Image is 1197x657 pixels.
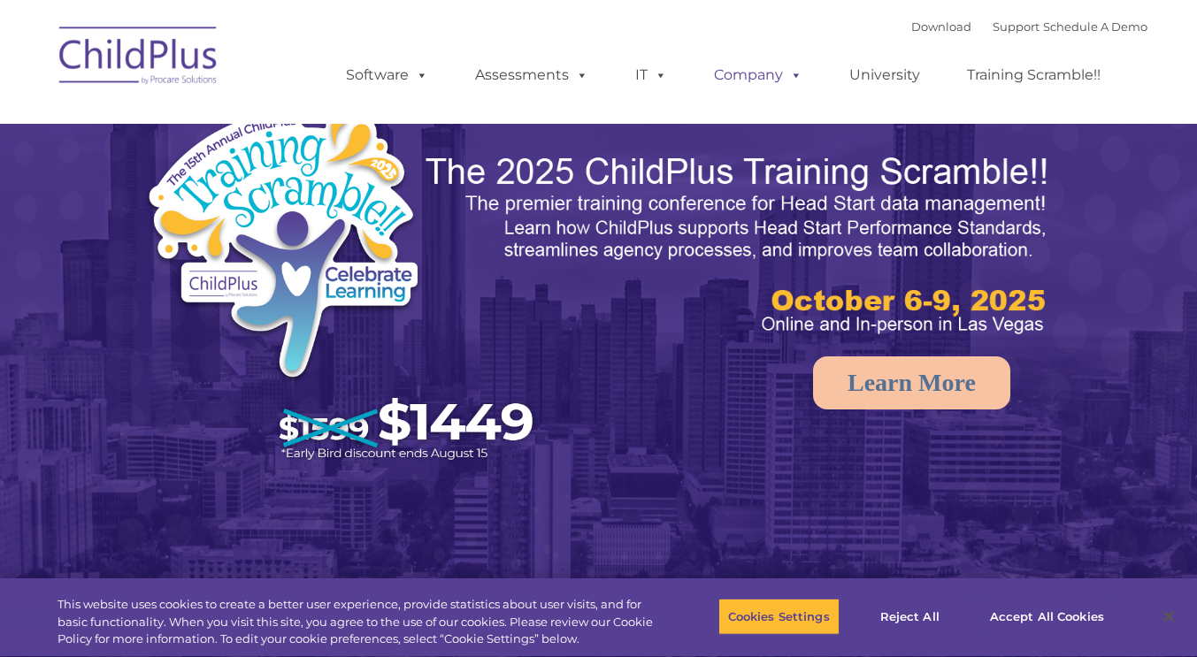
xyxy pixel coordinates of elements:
[457,57,606,93] a: Assessments
[980,598,1114,635] button: Accept All Cookies
[58,596,658,648] div: This website uses cookies to create a better user experience, provide statistics about user visit...
[993,19,1040,34] a: Support
[813,356,1010,409] a: Learn More
[911,19,1147,34] font: |
[696,57,820,93] a: Company
[246,189,321,202] span: Phone number
[855,598,965,635] button: Reject All
[911,19,971,34] a: Download
[1043,19,1147,34] a: Schedule A Demo
[246,117,300,130] span: Last name
[618,57,685,93] a: IT
[832,57,938,93] a: University
[949,57,1118,93] a: Training Scramble!!
[1149,597,1188,636] button: Close
[50,14,227,103] img: ChildPlus by Procare Solutions
[718,598,840,635] button: Cookies Settings
[328,57,446,93] a: Software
